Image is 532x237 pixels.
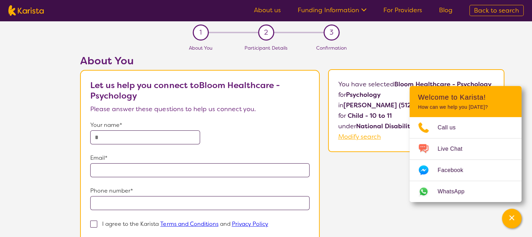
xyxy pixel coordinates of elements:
b: Let us help you connect to Bloom Healthcare - Psychology [90,80,279,101]
p: How can we help you [DATE]? [418,104,513,110]
a: Terms and Conditions [160,220,218,228]
p: Your name* [90,120,309,130]
p: in [338,100,495,110]
a: Privacy Policy [232,220,268,228]
a: About us [254,6,281,14]
b: [PERSON_NAME] (5127) [343,101,417,109]
a: Funding Information [298,6,367,14]
span: Live Chat [438,144,471,154]
span: WhatsApp [438,186,473,197]
p: under . [338,121,495,131]
a: Web link opens in a new tab. [410,181,522,202]
p: for [338,89,495,100]
ul: Choose channel [410,117,522,202]
span: Call us [438,122,464,133]
b: Child - 10 to 11 [348,112,392,120]
h2: Welcome to Karista! [418,93,513,101]
a: For Providers [383,6,422,14]
button: Channel Menu [502,209,522,228]
b: National Disability Insurance Scheme (NDIS) [356,122,493,130]
div: Channel Menu [410,86,522,202]
p: for [338,110,495,121]
p: I agree to the Karista and [102,220,268,228]
p: You have selected [338,79,495,142]
span: Confirmation [316,45,347,51]
b: Bloom Healthcare - Psychology [394,80,491,88]
span: Facebook [438,165,471,175]
a: Blog [439,6,453,14]
span: 1 [199,27,202,38]
img: Karista logo [8,5,44,16]
p: Phone number* [90,186,309,196]
b: Psychology [346,91,381,99]
span: About You [189,45,212,51]
span: Back to search [474,6,519,15]
h2: About You [80,55,320,67]
span: 2 [264,27,268,38]
p: Email* [90,153,309,163]
p: Please answer these questions to help us connect you. [90,104,309,114]
span: Participant Details [244,45,288,51]
a: Back to search [469,5,524,16]
span: 3 [329,27,333,38]
a: Modify search [338,132,381,141]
